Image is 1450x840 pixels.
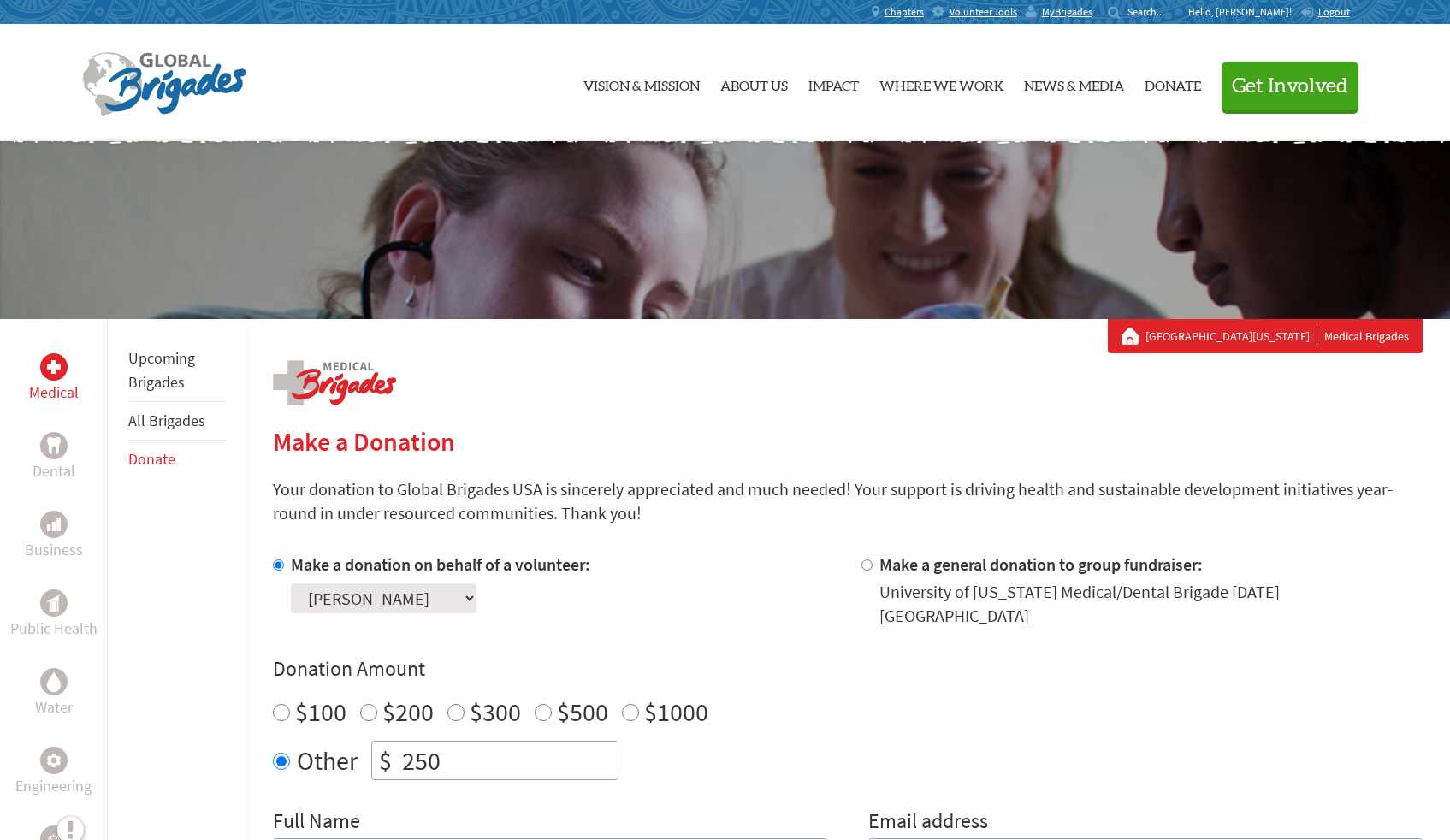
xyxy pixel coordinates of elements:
h4: Donation Amount [273,655,1423,683]
label: $300 [470,695,521,728]
a: DentalDental [33,432,75,483]
li: Donate [128,441,225,478]
p: Hello, [PERSON_NAME]! [1188,5,1300,19]
img: Engineering [47,754,61,767]
a: Donate [128,449,175,469]
a: MedicalMedical [29,353,79,405]
label: $500 [557,695,608,728]
div: Medical [40,353,68,381]
label: $1000 [644,695,708,728]
p: Dental [33,459,75,483]
p: Water [35,695,73,719]
label: $200 [382,695,434,728]
li: Upcoming Brigades [128,340,225,402]
a: Impact [808,38,859,127]
h2: Make a Donation [273,426,1423,457]
span: Get Involved [1232,76,1348,97]
img: Water [47,671,61,691]
span: MyBrigades [1042,5,1092,19]
input: Search... [1127,5,1176,18]
div: Engineering [40,747,68,774]
label: Other [297,741,358,780]
p: Public Health [10,617,98,641]
li: All Brigades [128,402,225,441]
a: Donate [1145,38,1201,127]
a: Vision & Mission [583,38,700,127]
a: Where We Work [879,38,1003,127]
p: Medical [29,381,79,405]
label: Email address [868,807,988,838]
label: Make a donation on behalf of a volunteer: [291,553,590,575]
img: Medical [47,360,61,374]
span: Volunteer Tools [950,5,1017,19]
img: Global Brigades Logo [82,52,246,117]
label: Make a general donation to group fundraiser: [879,553,1203,575]
div: Medical Brigades [1122,328,1409,345]
a: Public HealthPublic Health [10,589,98,641]
div: Dental [40,432,68,459]
a: EngineeringEngineering [15,747,92,798]
a: About Us [720,38,788,127]
p: Business [25,538,83,562]
p: Your donation to Global Brigades USA is sincerely appreciated and much needed! Your support is dr... [273,477,1423,525]
div: University of [US_STATE] Medical/Dental Brigade [DATE] [GEOGRAPHIC_DATA] [879,580,1423,628]
a: Upcoming Brigades [128,348,195,392]
a: BusinessBusiness [25,511,83,562]
img: Public Health [47,595,61,612]
a: Logout [1300,5,1350,19]
a: News & Media [1024,38,1124,127]
button: Get Involved [1222,62,1358,110]
div: Business [40,511,68,538]
img: logo-medical.png [273,360,396,405]
span: Chapters [885,5,924,19]
span: Logout [1318,5,1350,18]
a: All Brigades [128,411,205,430]
div: Public Health [40,589,68,617]
img: Dental [47,437,61,453]
p: Engineering [15,774,92,798]
div: $ [372,742,399,779]
label: $100 [295,695,346,728]
label: Full Name [273,807,360,838]
a: WaterWater [35,668,73,719]
a: [GEOGRAPHIC_DATA][US_STATE] [1145,328,1317,345]
img: Business [47,518,61,531]
input: Enter Amount [399,742,618,779]
div: Water [40,668,68,695]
